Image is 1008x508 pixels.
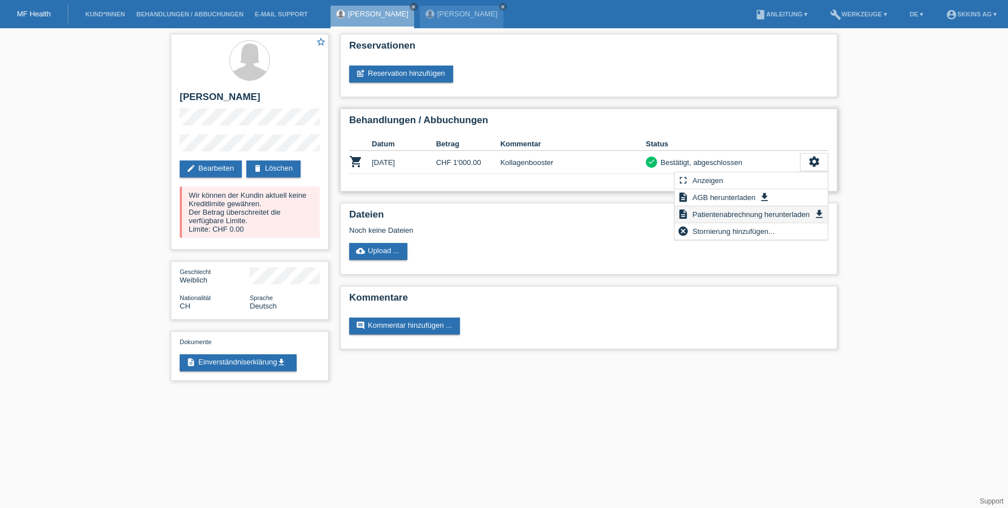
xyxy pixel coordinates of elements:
i: close [411,4,416,10]
i: post_add [356,69,365,78]
span: Deutsch [250,302,277,310]
h2: Reservationen [349,40,828,57]
span: Schweiz [180,302,190,310]
th: Kommentar [500,137,646,151]
h2: Behandlungen / Abbuchungen [349,115,828,132]
i: star_border [316,37,326,47]
div: Bestätigt, abgeschlossen [657,157,742,168]
a: close [410,3,418,11]
i: cloud_upload [356,246,365,255]
i: delete [253,164,262,173]
span: Nationalität [180,294,211,301]
th: Betrag [436,137,501,151]
a: Support [980,497,1003,505]
span: Dokumente [180,338,211,345]
a: descriptionEinverständniserklärungget_app [180,354,297,371]
div: Wir können der Kundin aktuell keine Kreditlimite gewähren. Der Betrag überschreitet die verfügbar... [180,186,320,238]
a: editBearbeiten [180,160,242,177]
td: [DATE] [372,151,436,174]
div: Noch keine Dateien [349,226,694,235]
i: POSP00026694 [349,155,363,168]
a: Kund*innen [80,11,131,18]
a: account_circleSKKINS AG ▾ [940,11,1002,18]
span: Geschlecht [180,268,211,275]
div: Weiblich [180,267,250,284]
i: build [830,9,841,20]
i: edit [186,164,195,173]
i: description [186,358,195,367]
a: Behandlungen / Abbuchungen [131,11,249,18]
a: buildWerkzeuge ▾ [824,11,893,18]
span: Sprache [250,294,273,301]
a: bookAnleitung ▾ [749,11,813,18]
td: Kollagenbooster [500,151,646,174]
i: settings [808,155,820,168]
a: DE ▾ [904,11,929,18]
h2: Kommentare [349,292,828,309]
i: check [648,158,655,166]
th: Status [646,137,800,151]
a: post_addReservation hinzufügen [349,66,453,83]
a: star_border [316,37,326,49]
span: Anzeigen [691,173,725,187]
a: MF Health [17,10,51,18]
span: AGB herunterladen [691,190,757,204]
i: get_app [277,358,286,367]
th: Datum [372,137,436,151]
i: account_circle [946,9,957,20]
a: close [499,3,507,11]
h2: Dateien [349,209,828,226]
a: [PERSON_NAME] [437,10,498,18]
i: fullscreen [677,175,689,186]
i: close [500,4,506,10]
i: comment [356,321,365,330]
td: CHF 1'000.00 [436,151,501,174]
a: cloud_uploadUpload ... [349,243,407,260]
h2: [PERSON_NAME] [180,92,320,108]
a: [PERSON_NAME] [348,10,409,18]
a: E-Mail Support [249,11,314,18]
a: deleteLöschen [246,160,301,177]
a: commentKommentar hinzufügen ... [349,318,460,335]
i: book [755,9,766,20]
